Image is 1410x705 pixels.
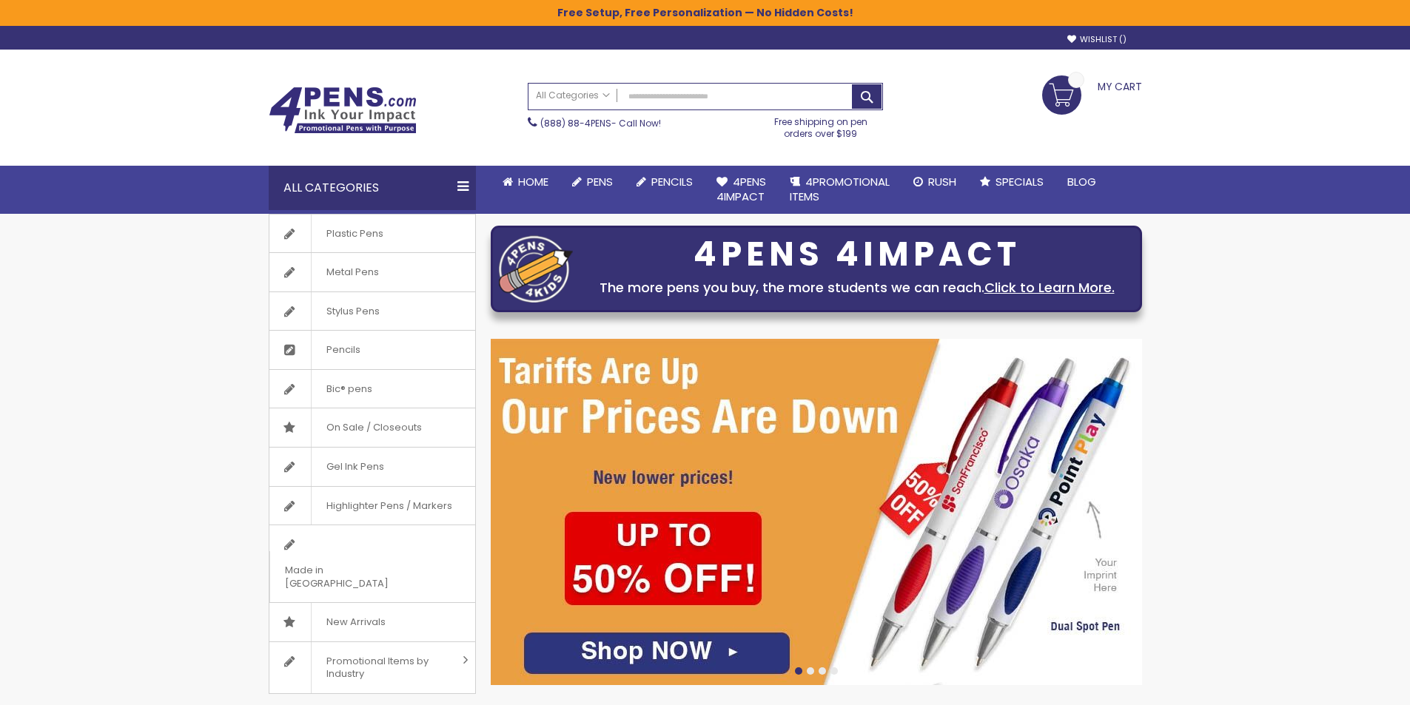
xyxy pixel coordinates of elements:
span: Gel Ink Pens [311,448,399,486]
span: Promotional Items by Industry [311,642,457,693]
span: Blog [1067,174,1096,189]
span: 4Pens 4impact [716,174,766,204]
div: 4PENS 4IMPACT [580,239,1134,270]
span: - Call Now! [540,117,661,129]
a: Click to Learn More. [984,278,1115,297]
span: Highlighter Pens / Markers [311,487,467,525]
span: Specials [996,174,1044,189]
a: Plastic Pens [269,215,475,253]
span: Home [518,174,548,189]
span: Pencils [651,174,693,189]
a: Bic® pens [269,370,475,408]
a: Promotional Items by Industry [269,642,475,693]
a: On Sale / Closeouts [269,408,475,447]
span: Rush [928,174,956,189]
span: 4PROMOTIONAL ITEMS [790,174,890,204]
img: four_pen_logo.png [499,235,573,303]
a: Wishlist [1067,34,1127,45]
span: Plastic Pens [311,215,398,253]
div: The more pens you buy, the more students we can reach. [580,277,1134,298]
img: 4Pens Custom Pens and Promotional Products [269,87,417,134]
span: Stylus Pens [311,292,395,331]
a: Pens [560,166,625,198]
a: Metal Pens [269,253,475,291]
a: Pencils [625,166,705,198]
span: All Categories [536,90,610,101]
img: /cheap-promotional-products.html [491,339,1142,685]
span: Metal Pens [311,253,394,291]
span: Made in [GEOGRAPHIC_DATA] [269,551,438,602]
a: Stylus Pens [269,292,475,331]
a: Home [491,166,560,198]
a: Specials [968,166,1055,198]
a: Gel Ink Pens [269,448,475,486]
a: Rush [902,166,968,198]
a: Pencils [269,331,475,369]
a: Highlighter Pens / Markers [269,487,475,525]
a: 4Pens4impact [705,166,778,214]
span: Pens [587,174,613,189]
span: Bic® pens [311,370,387,408]
a: 4PROMOTIONALITEMS [778,166,902,214]
span: Pencils [311,331,375,369]
div: Free shipping on pen orders over $199 [759,110,883,140]
a: New Arrivals [269,603,475,641]
a: Blog [1055,166,1108,198]
span: New Arrivals [311,603,400,641]
a: Made in [GEOGRAPHIC_DATA] [269,525,475,602]
div: All Categories [269,166,476,210]
a: (888) 88-4PENS [540,117,611,129]
span: On Sale / Closeouts [311,408,437,447]
a: All Categories [528,84,617,108]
